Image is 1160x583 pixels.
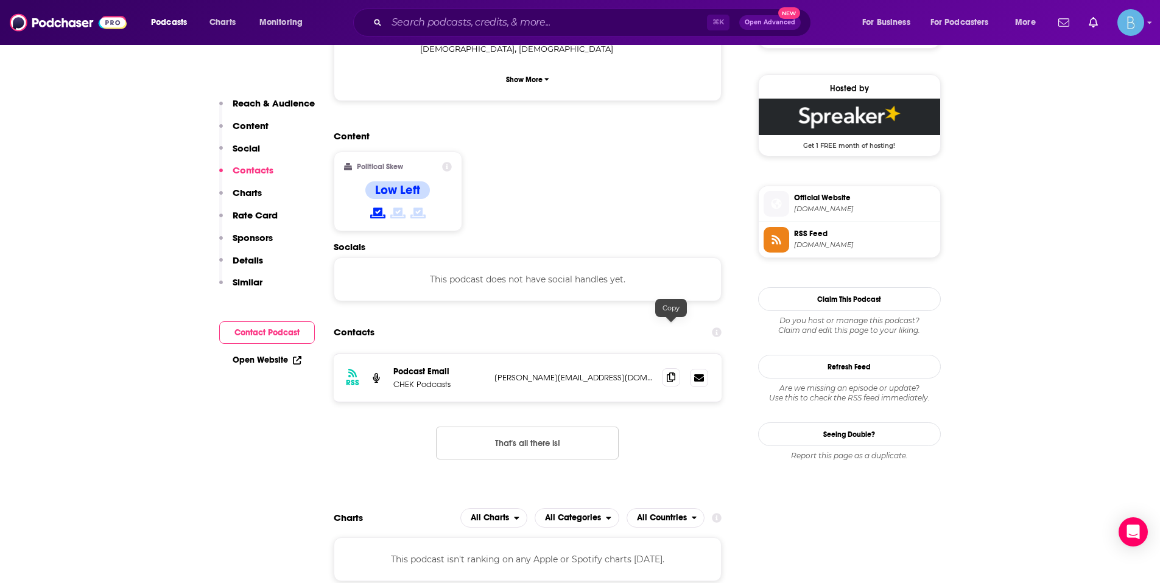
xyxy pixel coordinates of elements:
p: Details [233,254,263,266]
button: Sponsors [219,232,273,254]
button: Social [219,142,260,165]
img: Podchaser - Follow, Share and Rate Podcasts [10,11,127,34]
span: All Charts [471,514,509,522]
div: This podcast isn't ranking on any Apple or Spotify charts [DATE]. [334,537,722,581]
h4: Low Left [375,183,420,198]
button: Open AdvancedNew [739,15,801,30]
button: open menu [1007,13,1051,32]
p: Similar [233,276,262,288]
p: Rate Card [233,209,278,221]
span: For Business [862,14,910,31]
span: Do you host or manage this podcast? [758,316,941,326]
input: Search podcasts, credits, & more... [387,13,707,32]
p: Reach & Audience [233,97,315,109]
h2: Categories [535,508,619,528]
button: Refresh Feed [758,355,941,379]
div: Are we missing an episode or update? Use this to check the RSS feed immediately. [758,383,941,403]
button: Content [219,120,269,142]
img: Spreaker Deal: Get 1 FREE month of hosting! [759,99,940,135]
p: [PERSON_NAME][EMAIL_ADDRESS][DOMAIN_NAME] [494,372,653,383]
button: Rate Card [219,209,278,232]
button: Show profile menu [1117,9,1144,36]
button: open menu [923,13,1007,32]
button: Nothing here. [436,427,619,459]
a: Charts [202,13,243,32]
div: Search podcasts, credits, & more... [365,9,823,37]
p: Charts [233,187,262,198]
button: open menu [251,13,318,32]
button: open menu [854,13,926,32]
button: open menu [142,13,203,32]
p: CHEK Podcasts [393,379,485,389]
a: Show notifications dropdown [1084,12,1103,33]
span: Get 1 FREE month of hosting! [759,135,940,150]
button: Details [219,254,263,277]
div: Claim and edit this page to your liking. [758,316,941,335]
span: All Categories [545,514,601,522]
h2: Charts [334,512,363,523]
span: More [1015,14,1036,31]
span: [DEMOGRAPHIC_DATA] [519,44,613,54]
button: Charts [219,187,262,209]
button: open menu [627,508,705,528]
h2: Content [334,130,712,142]
a: Official Website[DOMAIN_NAME] [764,191,935,217]
div: Hosted by [759,83,940,94]
p: Social [233,142,260,154]
h3: RSS [346,378,359,388]
button: open menu [535,508,619,528]
button: Reach & Audience [219,97,315,120]
span: Monitoring [259,14,303,31]
div: Report this page as a duplicate. [758,451,941,461]
button: Claim This Podcast [758,287,941,311]
span: Charts [209,14,236,31]
a: Seeing Double? [758,422,941,446]
span: Official Website [794,192,935,203]
h2: Countries [627,508,705,528]
button: Contact Podcast [219,321,315,344]
span: Open Advanced [745,19,795,26]
h2: Socials [334,241,722,253]
span: cheknews.ca [794,204,935,214]
button: Contacts [219,164,273,187]
p: Show More [506,75,543,84]
button: Show More [344,68,712,91]
span: Podcasts [151,14,187,31]
a: Open Website [233,355,301,365]
a: RSS Feed[DOMAIN_NAME] [764,227,935,253]
p: Contacts [233,164,273,176]
a: Show notifications dropdown [1053,12,1074,33]
button: Similar [219,276,262,299]
div: Open Intercom Messenger [1119,517,1148,546]
span: Logged in as BLASTmedia [1117,9,1144,36]
h2: Contacts [334,321,374,344]
span: For Podcasters [930,14,989,31]
span: New [778,7,800,19]
span: RSS Feed [794,228,935,239]
p: Content [233,120,269,131]
p: Podcast Email [393,366,485,377]
h2: Political Skew [357,162,403,171]
span: , [420,42,516,56]
span: spreaker.com [794,240,935,250]
span: ⌘ K [707,15,729,30]
button: open menu [460,508,527,528]
a: Spreaker Deal: Get 1 FREE month of hosting! [759,99,940,148]
p: Sponsors [233,232,273,243]
div: Copy [655,299,687,317]
img: User Profile [1117,9,1144,36]
span: [DEMOGRAPHIC_DATA] [420,44,515,54]
span: All Countries [637,514,687,522]
h2: Platforms [460,508,527,528]
div: This podcast does not have social handles yet. [334,257,722,301]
